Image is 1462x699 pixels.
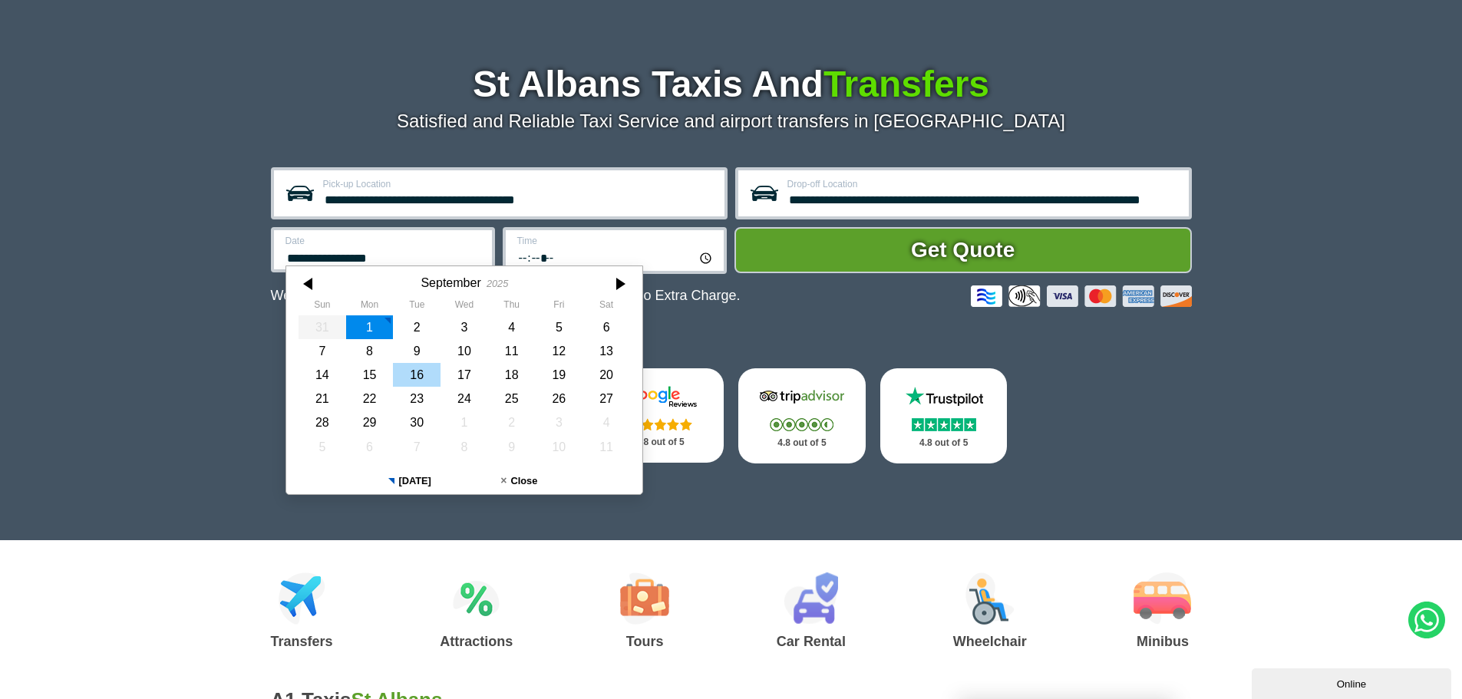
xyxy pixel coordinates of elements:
p: 4.8 out of 5 [897,434,991,453]
div: 18 September 2025 [487,363,535,387]
div: 01 October 2025 [441,410,488,434]
div: 09 September 2025 [393,339,441,363]
div: 08 October 2025 [441,435,488,459]
p: We Now Accept Card & Contactless Payment In [271,288,741,304]
h3: Attractions [440,635,513,648]
div: 11 October 2025 [582,435,630,459]
div: 29 September 2025 [345,410,393,434]
div: 12 September 2025 [535,339,582,363]
img: Google [614,385,706,408]
div: 22 September 2025 [345,387,393,410]
th: Wednesday [441,299,488,315]
img: Airport Transfers [279,572,325,625]
div: 07 October 2025 [393,435,441,459]
p: 4.8 out of 5 [613,433,707,452]
img: Car Rental [784,572,838,625]
div: 03 October 2025 [535,410,582,434]
div: 25 September 2025 [487,387,535,410]
div: 2025 [486,278,507,289]
th: Friday [535,299,582,315]
img: Stars [770,418,833,431]
h3: Transfers [271,635,333,648]
div: 20 September 2025 [582,363,630,387]
label: Pick-up Location [323,180,715,189]
div: 17 September 2025 [441,363,488,387]
th: Tuesday [393,299,441,315]
div: 04 October 2025 [582,410,630,434]
p: 4.8 out of 5 [755,434,849,453]
div: 03 September 2025 [441,315,488,339]
div: 05 September 2025 [535,315,582,339]
div: 30 September 2025 [393,410,441,434]
img: Attractions [453,572,500,625]
img: Stars [912,418,976,431]
div: 10 September 2025 [441,339,488,363]
div: 07 September 2025 [299,339,346,363]
a: Trustpilot Stars 4.8 out of 5 [880,368,1008,463]
div: 27 September 2025 [582,387,630,410]
th: Saturday [582,299,630,315]
div: 14 September 2025 [299,363,346,387]
div: 13 September 2025 [582,339,630,363]
div: 02 September 2025 [393,315,441,339]
div: 10 October 2025 [535,435,582,459]
div: 01 September 2025 [345,315,393,339]
button: Close [464,468,574,494]
span: The Car at No Extra Charge. [564,288,740,303]
div: 23 September 2025 [393,387,441,410]
div: 05 October 2025 [299,435,346,459]
div: 21 September 2025 [299,387,346,410]
div: 26 September 2025 [535,387,582,410]
img: Minibus [1134,572,1191,625]
img: Trustpilot [898,385,990,408]
img: Stars [629,418,692,430]
div: 11 September 2025 [487,339,535,363]
img: Tripadvisor [756,385,848,408]
div: 06 September 2025 [582,315,630,339]
div: 04 September 2025 [487,315,535,339]
div: 24 September 2025 [441,387,488,410]
h1: St Albans Taxis And [271,66,1192,103]
div: 15 September 2025 [345,363,393,387]
label: Time [517,236,714,246]
button: Get Quote [734,227,1192,273]
h3: Wheelchair [953,635,1027,648]
h3: Tours [620,635,669,648]
iframe: chat widget [1252,665,1454,699]
div: 31 August 2025 [299,315,346,339]
div: 19 September 2025 [535,363,582,387]
h3: Car Rental [777,635,846,648]
div: 09 October 2025 [487,435,535,459]
a: Google Stars 4.8 out of 5 [596,368,724,463]
img: Wheelchair [965,572,1015,625]
label: Date [285,236,483,246]
th: Monday [345,299,393,315]
p: Satisfied and Reliable Taxi Service and airport transfers in [GEOGRAPHIC_DATA] [271,110,1192,132]
div: September [421,275,480,290]
th: Thursday [487,299,535,315]
div: 02 October 2025 [487,410,535,434]
button: [DATE] [355,468,464,494]
th: Sunday [299,299,346,315]
img: Tours [620,572,669,625]
div: 28 September 2025 [299,410,346,434]
div: 06 October 2025 [345,435,393,459]
span: Transfers [823,64,989,104]
div: 08 September 2025 [345,339,393,363]
a: Tripadvisor Stars 4.8 out of 5 [738,368,866,463]
label: Drop-off Location [787,180,1180,189]
img: Credit And Debit Cards [971,285,1192,307]
div: 16 September 2025 [393,363,441,387]
h3: Minibus [1134,635,1191,648]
